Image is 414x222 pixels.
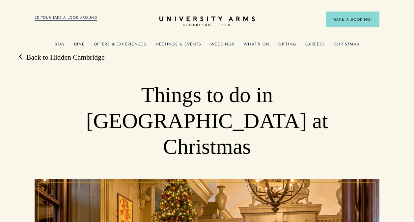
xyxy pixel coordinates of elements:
a: Home [159,16,255,27]
img: Arrow icon [371,18,373,21]
a: Meetings & Events [155,42,201,50]
a: Stay [55,42,65,50]
a: Gifting [278,42,296,50]
button: Make a BookingArrow icon [326,12,379,27]
a: 3D TOUR:TAKE A LOOK AROUND [35,15,97,21]
a: Christmas [334,42,359,50]
a: Back to Hidden Cambridge [20,53,105,62]
a: Dine [74,42,85,50]
a: Weddings [210,42,235,50]
a: Careers [305,42,325,50]
a: What's On [244,42,269,50]
span: Make a Booking [333,16,373,22]
a: Offers & Experiences [94,42,146,50]
h1: Things to do in [GEOGRAPHIC_DATA] at Christmas [69,82,345,159]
